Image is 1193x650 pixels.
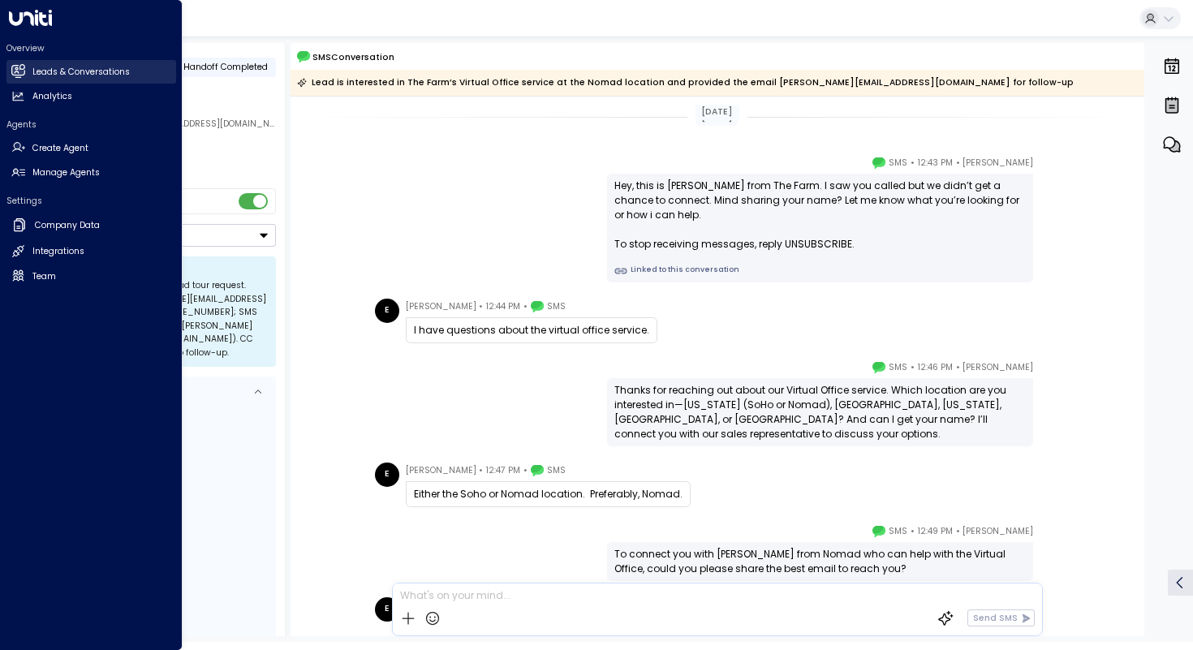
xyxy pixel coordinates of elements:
span: [PERSON_NAME] [963,359,1033,376]
img: 5_headshot.jpg [1040,155,1064,179]
span: SMS [889,359,907,376]
a: Create Agent [6,136,176,160]
span: Handoff Completed [183,61,268,73]
a: Integrations [6,240,176,264]
div: Lead is interested in The Farm’s Virtual Office service at the Nomad location and provided the em... [297,75,1074,91]
span: SMS [547,463,566,479]
h2: Analytics [32,90,72,103]
span: SMS [889,523,907,540]
span: 12:46 PM [918,359,953,376]
img: 5_headshot.jpg [1040,523,1064,548]
h2: Agents [6,118,176,131]
span: 12:44 PM [486,299,520,315]
span: • [523,463,528,479]
div: Thanks for reaching out about our Virtual Office service. Which location are you interested in—[U... [614,383,1026,441]
img: 5_headshot.jpg [1040,359,1064,384]
h2: Manage Agents [32,166,100,179]
div: [DATE] [696,105,739,121]
span: [PERSON_NAME] [963,523,1033,540]
h2: Overview [6,42,176,54]
a: Analytics [6,85,176,109]
h2: Integrations [32,245,84,258]
span: • [956,523,960,540]
a: Company Data [6,213,176,239]
div: E [375,463,399,487]
span: 12:43 PM [918,155,953,171]
div: I have questions about the virtual office service. [414,323,649,338]
span: • [911,359,915,376]
div: Hey, this is [PERSON_NAME] from The Farm. I saw you called but we didn’t get a chance to connect.... [614,179,1026,252]
h2: Team [32,270,56,283]
span: SMS [547,299,566,315]
h2: Create Agent [32,142,88,155]
span: [PERSON_NAME] [963,155,1033,171]
span: • [911,155,915,171]
div: E [375,597,399,622]
div: To connect you with [PERSON_NAME] from Nomad who can help with the Virtual Office, could you plea... [614,547,1026,576]
span: [PERSON_NAME] [406,463,476,479]
a: Linked to this conversation [614,265,1026,278]
span: 12:47 PM [486,463,520,479]
div: Either the Soho or Nomad location. Preferably, Nomad. [414,487,683,501]
a: Team [6,265,176,288]
a: Manage Agents [6,161,176,185]
span: • [911,523,915,540]
h2: Settings [6,195,176,207]
span: • [523,299,528,315]
span: SMS [889,155,907,171]
span: • [956,359,960,376]
h2: Company Data [35,219,100,232]
span: SMS Conversation [312,50,394,64]
span: [PERSON_NAME] [406,299,476,315]
span: • [956,155,960,171]
span: • [479,463,483,479]
span: • [479,299,483,315]
a: Leads & Conversations [6,60,176,84]
span: 12:49 PM [918,523,953,540]
div: E [375,299,399,323]
h2: Leads & Conversations [32,66,130,79]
